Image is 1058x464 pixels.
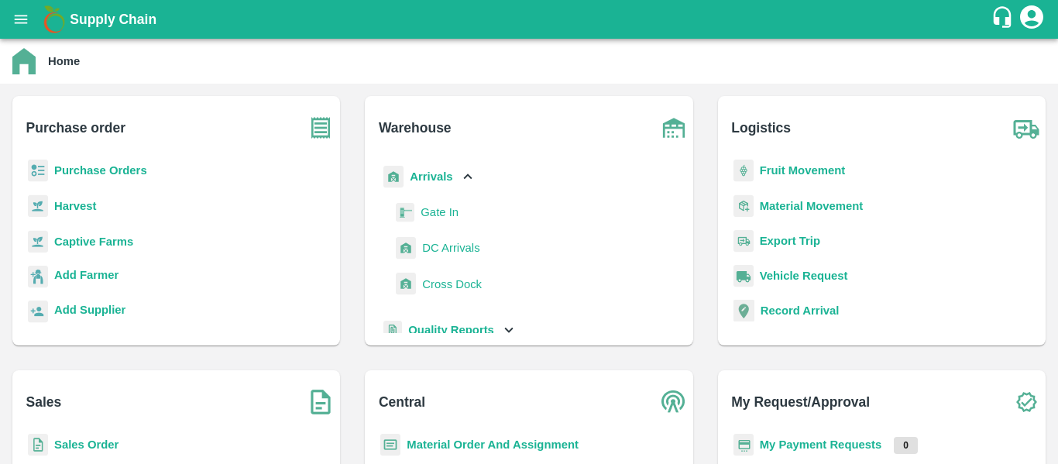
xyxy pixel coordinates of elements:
[760,200,864,212] a: Material Movement
[380,160,482,194] div: Arrivals
[54,266,119,287] a: Add Farmer
[301,108,340,147] img: purchase
[733,194,754,218] img: material
[422,273,482,296] a: Cross Dock
[70,12,156,27] b: Supply Chain
[54,164,147,177] a: Purchase Orders
[761,304,840,317] a: Record Arrival
[760,270,848,282] a: Vehicle Request
[28,266,48,288] img: farmer
[379,391,425,413] b: Central
[54,301,125,322] a: Add Supplier
[421,201,459,224] a: Gate In
[26,117,125,139] b: Purchase order
[733,300,754,321] img: recordArrival
[654,383,693,421] img: central
[380,434,400,456] img: centralMaterial
[28,160,48,182] img: reciept
[733,160,754,182] img: fruit
[760,235,820,247] a: Export Trip
[396,237,416,259] img: whArrival
[28,194,48,218] img: harvest
[1018,3,1046,36] div: account of current user
[28,301,48,323] img: supplier
[733,265,754,287] img: vehicle
[39,4,70,35] img: logo
[28,230,48,253] img: harvest
[422,276,482,293] span: Cross Dock
[731,391,870,413] b: My Request/Approval
[760,164,846,177] a: Fruit Movement
[991,5,1018,33] div: customer-support
[3,2,39,37] button: open drawer
[422,236,479,259] a: DC Arrivals
[421,204,459,221] span: Gate In
[396,273,416,295] img: whArrival
[383,321,402,340] img: qualityReport
[54,304,125,316] b: Add Supplier
[379,117,452,139] b: Warehouse
[383,166,404,188] img: whArrival
[12,48,36,74] img: home
[380,314,517,346] div: Quality Reports
[731,117,791,139] b: Logistics
[760,438,882,451] a: My Payment Requests
[28,434,48,456] img: sales
[54,200,96,212] a: Harvest
[54,235,133,248] a: Captive Farms
[70,9,991,30] a: Supply Chain
[396,203,414,222] img: gatein
[407,438,579,451] a: Material Order And Assignment
[26,391,62,413] b: Sales
[894,437,918,454] p: 0
[422,239,479,256] span: DC Arrivals
[408,324,494,336] b: Quality Reports
[48,55,80,67] b: Home
[54,269,119,281] b: Add Farmer
[54,438,119,451] a: Sales Order
[1007,383,1046,421] img: check
[654,108,693,147] img: warehouse
[1007,108,1046,147] img: truck
[410,170,452,183] b: Arrivals
[733,434,754,456] img: payment
[301,383,340,421] img: soSales
[733,230,754,253] img: delivery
